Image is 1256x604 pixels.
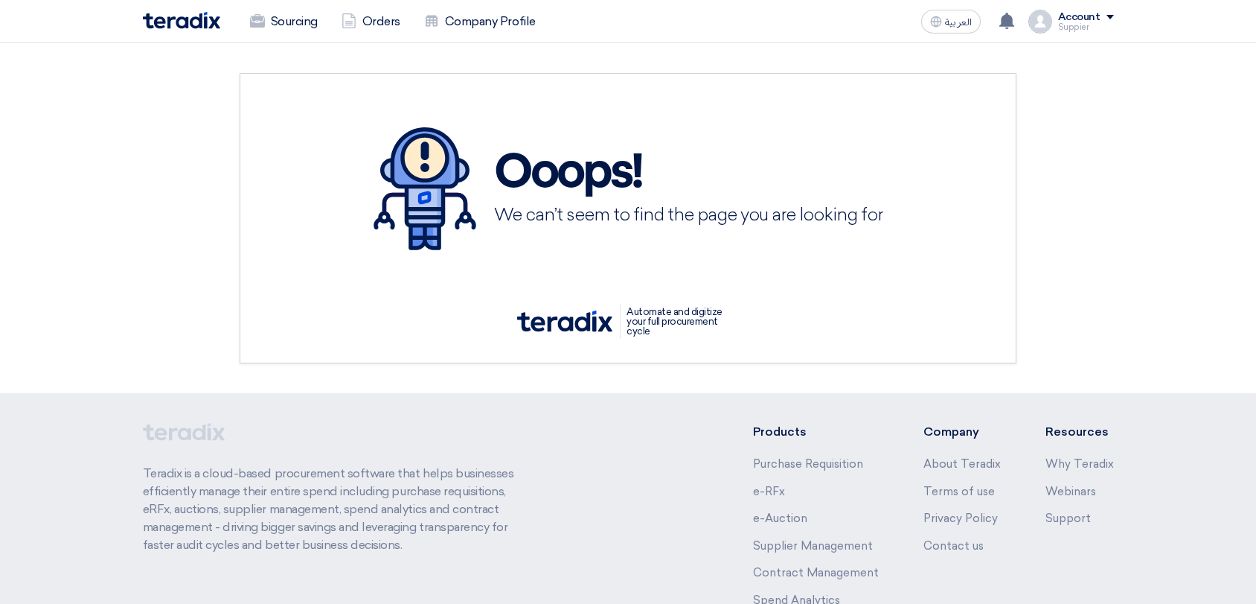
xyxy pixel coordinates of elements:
h1: Ooops! [494,150,882,197]
a: e-Auction [753,512,807,525]
a: Orders [330,5,412,38]
li: Company [923,423,1001,441]
a: Purchase Requisition [753,457,863,471]
img: profile_test.png [1028,10,1052,34]
div: Suppier [1058,23,1114,31]
button: العربية [921,10,981,34]
img: tx_logo.svg [517,311,612,331]
a: Terms of use [923,485,995,498]
img: 404.svg [374,127,476,250]
a: e-RFx [753,485,785,498]
a: About Teradix [923,457,1001,471]
li: Resources [1045,423,1114,441]
a: Webinars [1045,485,1096,498]
p: Teradix is a cloud-based procurement software that helps businesses efficiently manage their enti... [143,465,531,554]
h3: We can’t seem to find the page you are looking for [494,208,882,224]
div: Account [1058,11,1100,24]
a: Sourcing [238,5,330,38]
a: Supplier Management [753,539,873,553]
img: Teradix logo [143,12,220,29]
a: Support [1045,512,1091,525]
a: Company Profile [412,5,548,38]
a: Contract Management [753,566,879,579]
span: العربية [945,17,972,28]
a: Why Teradix [1045,457,1114,471]
p: Automate and digitize your full procurement cycle [620,304,739,339]
a: Contact us [923,539,984,553]
li: Products [753,423,879,441]
a: Privacy Policy [923,512,998,525]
